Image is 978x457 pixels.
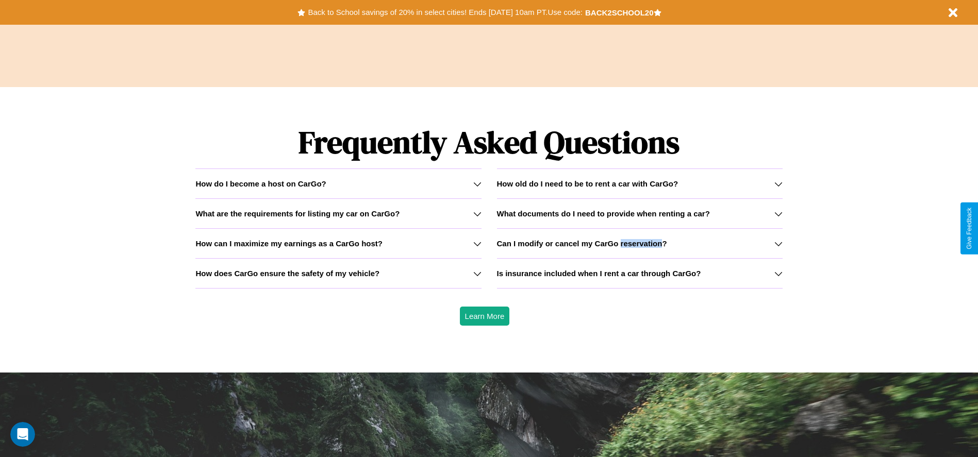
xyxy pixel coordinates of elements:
h3: How old do I need to be to rent a car with CarGo? [497,179,678,188]
h1: Frequently Asked Questions [195,116,782,168]
h3: How can I maximize my earnings as a CarGo host? [195,239,383,248]
h3: What are the requirements for listing my car on CarGo? [195,209,400,218]
button: Back to School savings of 20% in select cities! Ends [DATE] 10am PT.Use code: [305,5,585,20]
h3: How do I become a host on CarGo? [195,179,326,188]
div: Give Feedback [966,208,973,249]
h3: What documents do I need to provide when renting a car? [497,209,710,218]
button: Learn More [460,307,510,326]
h3: How does CarGo ensure the safety of my vehicle? [195,269,379,278]
iframe: Intercom live chat [10,422,35,447]
b: BACK2SCHOOL20 [585,8,654,17]
h3: Is insurance included when I rent a car through CarGo? [497,269,701,278]
h3: Can I modify or cancel my CarGo reservation? [497,239,667,248]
